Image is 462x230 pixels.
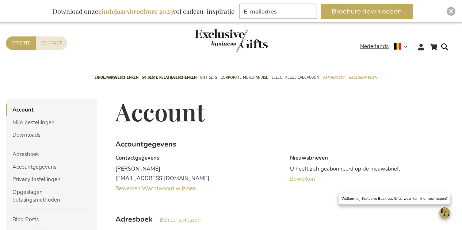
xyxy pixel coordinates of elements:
[240,4,317,19] input: E-mailadres
[115,139,176,149] strong: Accountgegevens
[221,74,268,81] span: Corporate Merchandise
[321,4,413,19] button: Brochure downloaden
[6,104,97,116] strong: Account
[95,74,138,81] span: Eindejaarsgeschenken
[115,214,153,224] strong: Adresboek
[160,216,201,223] a: Beheer adressen
[449,9,453,13] img: Close
[290,175,315,183] a: Bewerken
[115,164,282,183] p: [PERSON_NAME] [EMAIL_ADDRESS][DOMAIN_NAME]
[115,96,205,127] span: Account
[290,154,328,161] span: Nieuwsbrieven
[200,74,217,81] span: Gift Sets
[447,7,455,16] div: Close
[323,74,345,81] span: Per Budget
[115,185,141,192] span: Bewerken
[6,117,97,128] a: Mijn bestellingen
[360,42,412,51] div: Nederlands
[115,185,142,192] a: Bewerken
[36,36,67,50] a: Contact
[115,154,159,161] span: Contactgegevens
[6,214,97,225] a: Blog Posts
[98,7,173,16] b: eindejaarsbrochure 2025
[290,164,456,174] p: U heeft zich geabonneerd op de nieuwsbrief.
[142,74,196,81] span: 50 beste relatiegeschenken
[195,29,268,53] img: Exclusive Business gifts logo
[240,4,319,21] form: marketing offers and promotions
[142,185,196,192] a: Wachtwoord wijzigen
[6,161,97,173] a: Accountgegevens
[195,29,231,53] a: store logo
[6,36,36,50] a: Offerte
[6,187,97,206] a: Opgeslagen betalingsmethoden
[6,129,97,141] a: Downloads
[360,42,389,51] span: Nederlands
[49,4,238,19] div: Download onze vol cadeau-inspiratie
[6,149,97,160] a: Adresboek
[272,74,319,81] span: Select Keuze Cadeaubon
[6,174,97,185] a: Privacy Instellingen
[348,74,377,81] span: Gelegenheden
